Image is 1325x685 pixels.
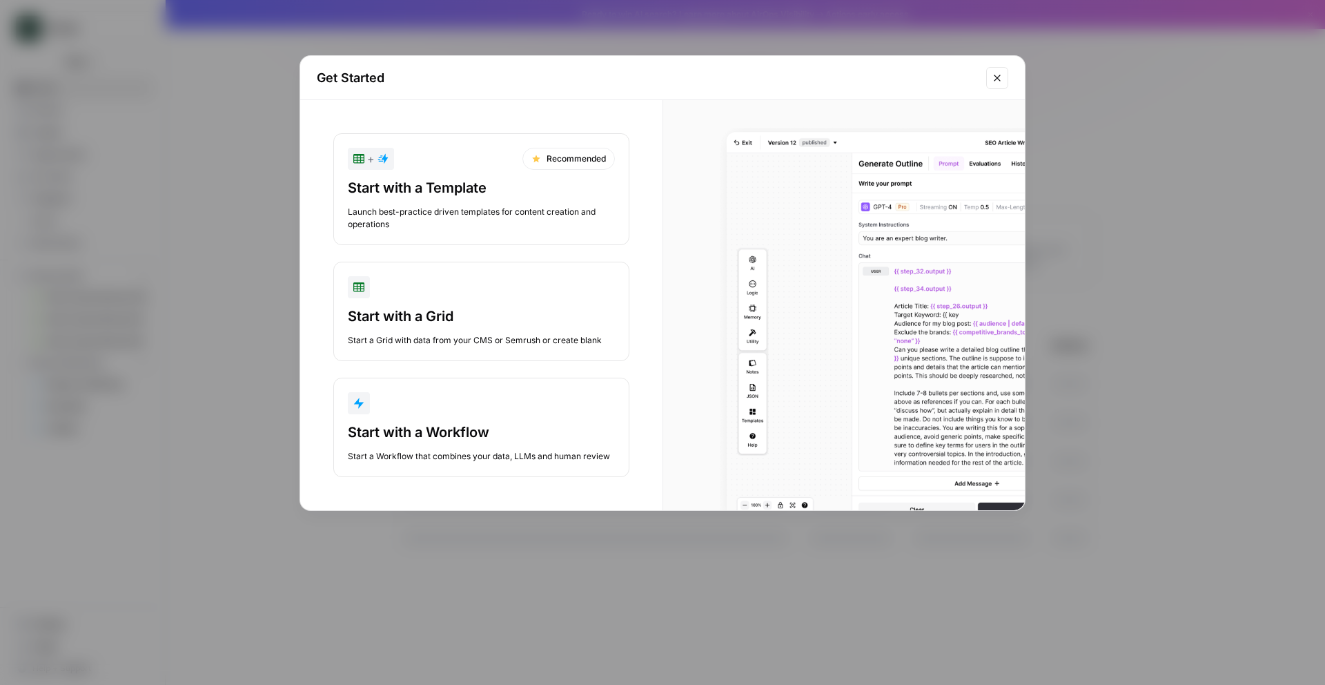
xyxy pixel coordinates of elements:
div: Launch best-practice driven templates for content creation and operations [348,206,615,231]
div: Start a Workflow that combines your data, LLMs and human review [348,450,615,463]
div: Start with a Template [348,178,615,197]
div: + [353,151,389,167]
div: Start a Grid with data from your CMS or Semrush or create blank [348,334,615,347]
button: +RecommendedStart with a TemplateLaunch best-practice driven templates for content creation and o... [333,133,629,245]
div: Start with a Workflow [348,423,615,442]
button: Start with a GridStart a Grid with data from your CMS or Semrush or create blank [333,262,629,361]
div: Recommended [522,148,615,170]
h2: Get Started [317,68,978,88]
button: Start with a WorkflowStart a Workflow that combines your data, LLMs and human review [333,378,629,477]
button: Close modal [986,67,1008,89]
div: Start with a Grid [348,307,615,326]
